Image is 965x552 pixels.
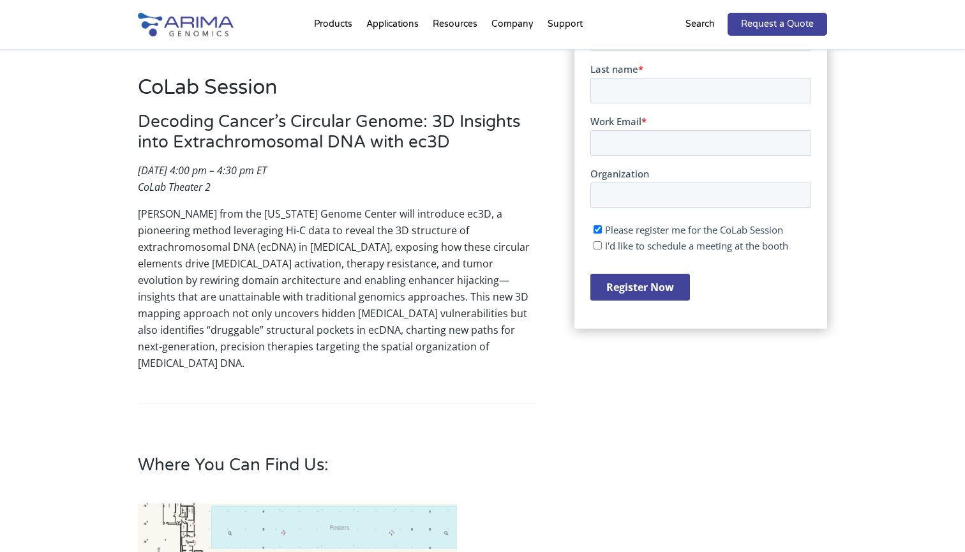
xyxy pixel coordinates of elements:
h2: CoLab Session [138,73,536,112]
em: [DATE] 4:00 pm – 4:30 pm ET [138,163,267,177]
h3: Decoding Cancer’s Circular Genome: 3D Insights into Extrachromosomal DNA with ec3D [138,112,536,162]
p: [PERSON_NAME] from the [US_STATE] Genome Center will introduce ec3D, a pioneering method leveragi... [138,205,536,371]
h3: Where You Can Find Us: [138,455,536,485]
img: Arima-Genomics-logo [138,13,234,36]
a: Request a Quote [728,13,827,36]
em: CoLab Theater 2 [138,180,211,194]
iframe: Form 0 [590,10,811,313]
p: Search [685,16,715,33]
